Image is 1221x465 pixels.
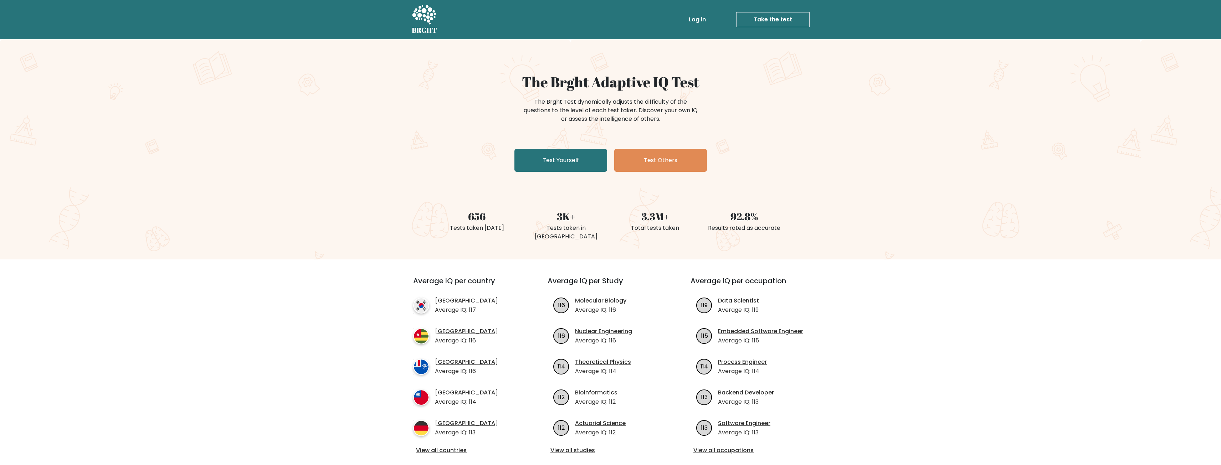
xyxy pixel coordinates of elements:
a: Molecular Biology [575,296,626,305]
div: The Brght Test dynamically adjusts the difficulty of the questions to the level of each test take... [522,98,700,123]
text: 116 [558,331,565,340]
a: Embedded Software Engineer [718,327,803,336]
h5: BRGHT [412,26,437,35]
text: 112 [558,393,565,401]
text: 114 [701,362,708,370]
p: Average IQ: 112 [575,398,617,406]
a: Bioinformatics [575,388,617,397]
h1: The Brght Adaptive IQ Test [437,73,785,91]
a: BRGHT [412,3,437,36]
a: Software Engineer [718,419,770,428]
a: [GEOGRAPHIC_DATA] [435,296,498,305]
h3: Average IQ per occupation [691,277,816,294]
p: Average IQ: 113 [718,398,774,406]
p: Average IQ: 116 [435,336,498,345]
a: [GEOGRAPHIC_DATA] [435,358,498,366]
img: country [413,389,429,405]
text: 112 [558,423,565,432]
a: Take the test [736,12,810,27]
a: Data Scientist [718,296,759,305]
p: Average IQ: 116 [575,336,632,345]
img: country [413,328,429,344]
text: 116 [558,301,565,309]
p: Average IQ: 113 [718,428,770,437]
text: 119 [701,301,708,309]
img: country [413,420,429,436]
text: 113 [701,423,708,432]
p: Average IQ: 112 [575,428,626,437]
a: [GEOGRAPHIC_DATA] [435,419,498,428]
a: View all occupations [693,446,814,455]
a: Test Yourself [514,149,607,172]
div: Tests taken in [GEOGRAPHIC_DATA] [526,224,606,241]
p: Average IQ: 116 [435,367,498,376]
img: country [413,298,429,314]
div: Total tests taken [615,224,696,232]
h3: Average IQ per Study [548,277,673,294]
a: [GEOGRAPHIC_DATA] [435,388,498,397]
a: Theoretical Physics [575,358,631,366]
p: Average IQ: 113 [435,428,498,437]
div: 92.8% [704,209,785,224]
a: Test Others [614,149,707,172]
img: country [413,359,429,375]
div: Results rated as accurate [704,224,785,232]
p: Average IQ: 114 [718,367,767,376]
h3: Average IQ per country [413,277,522,294]
a: Actuarial Science [575,419,626,428]
text: 115 [701,331,708,340]
a: View all studies [550,446,671,455]
a: [GEOGRAPHIC_DATA] [435,327,498,336]
p: Average IQ: 117 [435,306,498,314]
p: Average IQ: 114 [575,367,631,376]
p: Average IQ: 119 [718,306,759,314]
div: 3.3M+ [615,209,696,224]
a: Log in [686,12,709,27]
p: Average IQ: 116 [575,306,626,314]
div: 3K+ [526,209,606,224]
p: Average IQ: 114 [435,398,498,406]
text: 114 [558,362,565,370]
a: Backend Developer [718,388,774,397]
a: Nuclear Engineering [575,327,632,336]
a: View all countries [416,446,519,455]
text: 113 [701,393,708,401]
p: Average IQ: 115 [718,336,803,345]
a: Process Engineer [718,358,767,366]
div: 656 [437,209,517,224]
div: Tests taken [DATE] [437,224,517,232]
